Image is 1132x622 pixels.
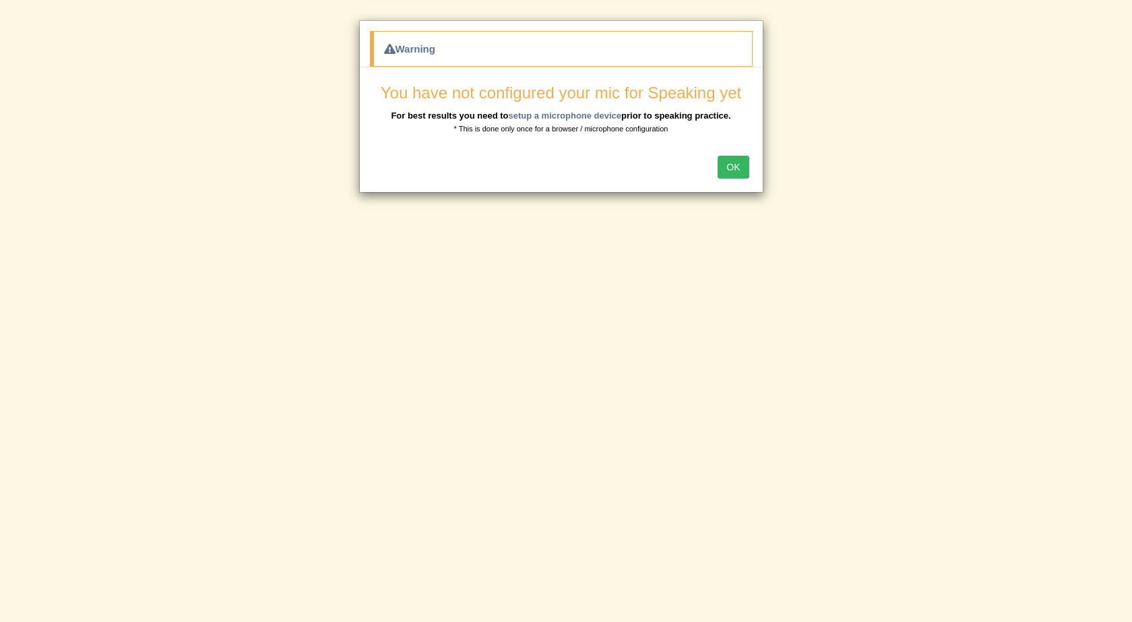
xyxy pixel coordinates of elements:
[718,156,749,179] button: OK
[370,31,753,67] div: Warning
[381,84,741,102] span: You have not configured your mic for Speaking yet
[391,111,730,121] b: For best results you need to prior to speaking practice.
[508,111,621,121] a: setup a microphone device
[454,125,668,133] small: * This is done only once for a browser / microphone configuration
